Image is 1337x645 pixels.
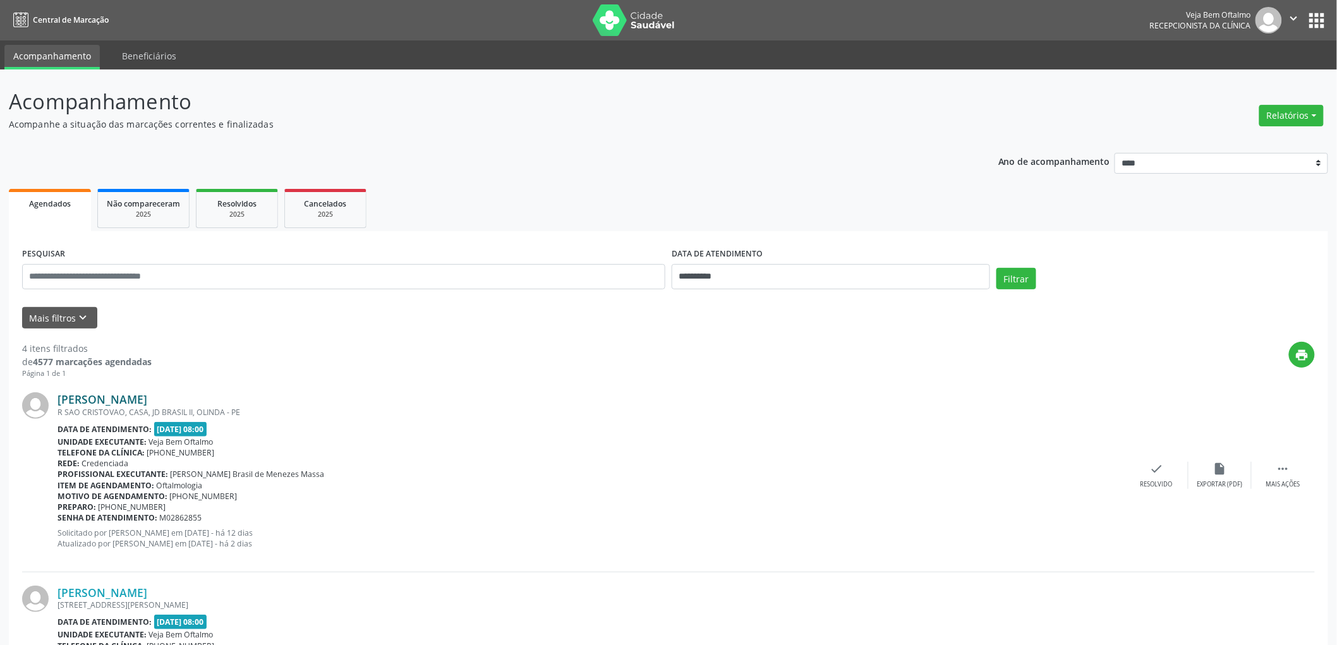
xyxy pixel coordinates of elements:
[22,244,65,264] label: PESQUISAR
[82,458,129,469] span: Credenciada
[57,586,147,600] a: [PERSON_NAME]
[57,424,152,435] b: Data de atendimento:
[57,512,157,523] b: Senha de atendimento:
[113,45,185,67] a: Beneficiários
[33,356,152,368] strong: 4577 marcações agendadas
[154,615,207,629] span: [DATE] 08:00
[57,600,1125,610] div: [STREET_ADDRESS][PERSON_NAME]
[205,210,269,219] div: 2025
[149,437,214,447] span: Veja Bem Oftalmo
[996,268,1036,289] button: Filtrar
[57,437,147,447] b: Unidade executante:
[294,210,357,219] div: 2025
[1213,462,1227,476] i: insert_drive_file
[147,447,215,458] span: [PHONE_NUMBER]
[107,210,180,219] div: 2025
[170,491,238,502] span: [PHONE_NUMBER]
[57,629,147,640] b: Unidade executante:
[99,502,166,512] span: [PHONE_NUMBER]
[57,458,80,469] b: Rede:
[1197,480,1243,489] div: Exportar (PDF)
[57,527,1125,549] p: Solicitado por [PERSON_NAME] em [DATE] - há 12 dias Atualizado por [PERSON_NAME] em [DATE] - há 2...
[154,422,207,437] span: [DATE] 08:00
[22,307,97,329] button: Mais filtroskeyboard_arrow_down
[160,512,202,523] span: M02862855
[1150,462,1164,476] i: check
[305,198,347,209] span: Cancelados
[22,355,152,368] div: de
[1266,480,1300,489] div: Mais ações
[57,480,154,491] b: Item de agendamento:
[22,368,152,379] div: Página 1 de 1
[22,342,152,355] div: 4 itens filtrados
[9,86,933,118] p: Acompanhamento
[107,198,180,209] span: Não compareceram
[9,9,109,30] a: Central de Marcação
[29,198,71,209] span: Agendados
[672,244,763,264] label: DATA DE ATENDIMENTO
[22,392,49,419] img: img
[149,629,214,640] span: Veja Bem Oftalmo
[57,469,168,479] b: Profissional executante:
[1287,11,1301,25] i: 
[57,407,1125,418] div: R SAO CRISTOVAO, CASA, JD BRASIL II, OLINDA - PE
[171,469,325,479] span: [PERSON_NAME] Brasil de Menezes Massa
[1140,480,1173,489] div: Resolvido
[57,392,147,406] a: [PERSON_NAME]
[22,586,49,612] img: img
[57,617,152,627] b: Data de atendimento:
[33,15,109,25] span: Central de Marcação
[1289,342,1315,368] button: print
[1306,9,1328,32] button: apps
[1295,348,1309,362] i: print
[1276,462,1290,476] i: 
[4,45,100,69] a: Acompanhamento
[1150,9,1251,20] div: Veja Bem Oftalmo
[9,118,933,131] p: Acompanhe a situação das marcações correntes e finalizadas
[217,198,257,209] span: Resolvidos
[157,480,203,491] span: Oftalmologia
[998,153,1110,169] p: Ano de acompanhamento
[57,502,96,512] b: Preparo:
[1282,7,1306,33] button: 
[76,311,90,325] i: keyboard_arrow_down
[1255,7,1282,33] img: img
[1150,20,1251,31] span: Recepcionista da clínica
[57,491,167,502] b: Motivo de agendamento:
[1259,105,1324,126] button: Relatórios
[57,447,145,458] b: Telefone da clínica:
